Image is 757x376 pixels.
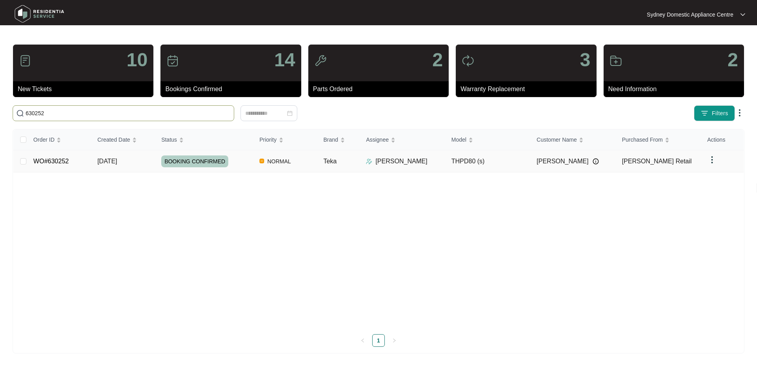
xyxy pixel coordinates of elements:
img: dropdown arrow [707,155,717,165]
th: Actions [701,129,744,150]
li: Next Page [388,334,401,347]
p: Bookings Confirmed [165,84,301,94]
img: icon [19,54,32,67]
img: Assigner Icon [366,158,372,165]
a: WO#630252 [34,158,69,165]
img: dropdown arrow [735,108,744,118]
span: Priority [259,135,277,144]
span: Brand [323,135,338,144]
span: Order ID [34,135,55,144]
button: left [356,334,369,347]
a: 1 [373,335,384,346]
img: residentia service logo [12,2,67,26]
span: Teka [323,158,337,165]
span: Model [451,135,466,144]
p: Parts Ordered [313,84,449,94]
img: icon [166,54,179,67]
p: 2 [432,51,443,69]
th: Model [445,129,530,150]
button: right [388,334,401,347]
img: dropdown arrow [740,13,745,17]
p: Sydney Domestic Appliance Centre [647,11,733,19]
p: 10 [127,51,147,69]
img: filter icon [701,109,709,117]
p: 3 [580,51,591,69]
span: Filters [712,109,728,118]
span: [PERSON_NAME] Retail [622,158,692,165]
p: Need Information [608,84,744,94]
th: Created Date [91,129,155,150]
p: Warranty Replacement [461,84,596,94]
p: 14 [274,51,295,69]
span: Purchased From [622,135,662,144]
span: right [392,338,397,343]
p: New Tickets [18,84,153,94]
th: Status [155,129,253,150]
p: [PERSON_NAME] [375,157,427,166]
span: NORMAL [264,157,294,166]
th: Assignee [360,129,445,150]
img: icon [610,54,622,67]
span: Assignee [366,135,389,144]
th: Purchased From [615,129,701,150]
img: icon [314,54,327,67]
img: search-icon [16,109,24,117]
span: [PERSON_NAME] [537,157,589,166]
img: icon [462,54,474,67]
p: 2 [727,51,738,69]
span: Created Date [97,135,130,144]
th: Order ID [27,129,91,150]
li: 1 [372,334,385,347]
li: Previous Page [356,334,369,347]
th: Brand [317,129,360,150]
span: left [360,338,365,343]
th: Customer Name [530,129,615,150]
span: [DATE] [97,158,117,165]
span: Status [161,135,177,144]
td: THPD80 (s) [445,150,530,172]
img: Vercel Logo [259,159,264,163]
img: Info icon [593,158,599,165]
span: BOOKING CONFIRMED [161,155,228,167]
span: Customer Name [537,135,577,144]
button: filter iconFilters [694,105,735,121]
input: Search by Order Id, Assignee Name, Customer Name, Brand and Model [26,109,231,118]
th: Priority [253,129,317,150]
